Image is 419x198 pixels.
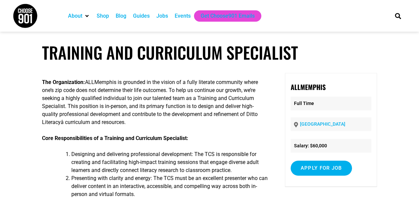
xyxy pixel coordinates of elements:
a: Blog [116,12,126,20]
nav: Main nav [65,10,383,22]
a: Jobs [156,12,168,20]
a: About [68,12,82,20]
p: Full Time [291,97,371,110]
strong: The Organization: [42,79,85,85]
a: Events [175,12,191,20]
strong: Core Responsibilities of a Training and Curriculum Specialist: [42,135,188,141]
p: ALLMemphis is grounded in the vision of a fully literate community where one’s zip code does not ... [42,78,268,126]
strong: ALLMemphis [291,82,326,92]
div: Search [392,10,403,21]
div: About [65,10,93,22]
input: Apply for job [291,161,352,176]
li: Salary: $60,000 [291,139,371,153]
a: [GEOGRAPHIC_DATA] [300,121,345,127]
a: Shop [97,12,109,20]
h1: Training and Curriculum Specialist [42,43,377,62]
li: Designing and delivering professional development: The TCS is responsible for creating and facili... [71,150,268,174]
a: Guides [133,12,150,20]
a: Get Choose901 Emails [201,12,255,20]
